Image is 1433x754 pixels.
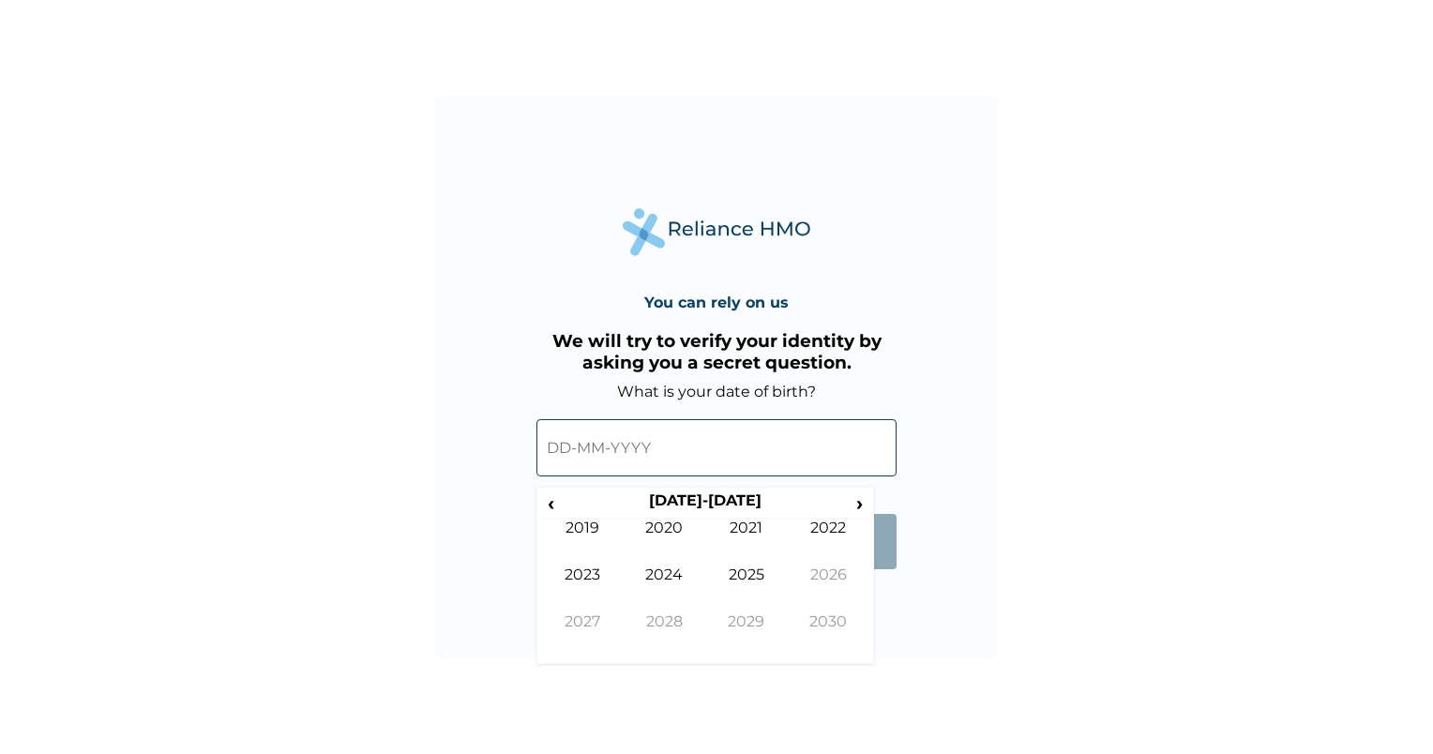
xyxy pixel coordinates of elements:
[788,565,870,612] td: 2026
[536,419,897,476] input: DD-MM-YYYY
[541,519,624,565] td: 2019
[788,519,870,565] td: 2022
[705,519,788,565] td: 2021
[624,519,706,565] td: 2020
[541,612,624,659] td: 2027
[541,565,624,612] td: 2023
[624,565,706,612] td: 2024
[561,491,849,518] th: [DATE]-[DATE]
[788,612,870,659] td: 2030
[644,294,789,311] h4: You can rely on us
[541,491,561,515] span: ‹
[705,612,788,659] td: 2029
[850,491,870,515] span: ›
[617,383,816,400] label: What is your date of birth?
[623,208,810,256] img: Reliance Health's Logo
[624,612,706,659] td: 2028
[705,565,788,612] td: 2025
[536,330,897,373] h3: We will try to verify your identity by asking you a secret question.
